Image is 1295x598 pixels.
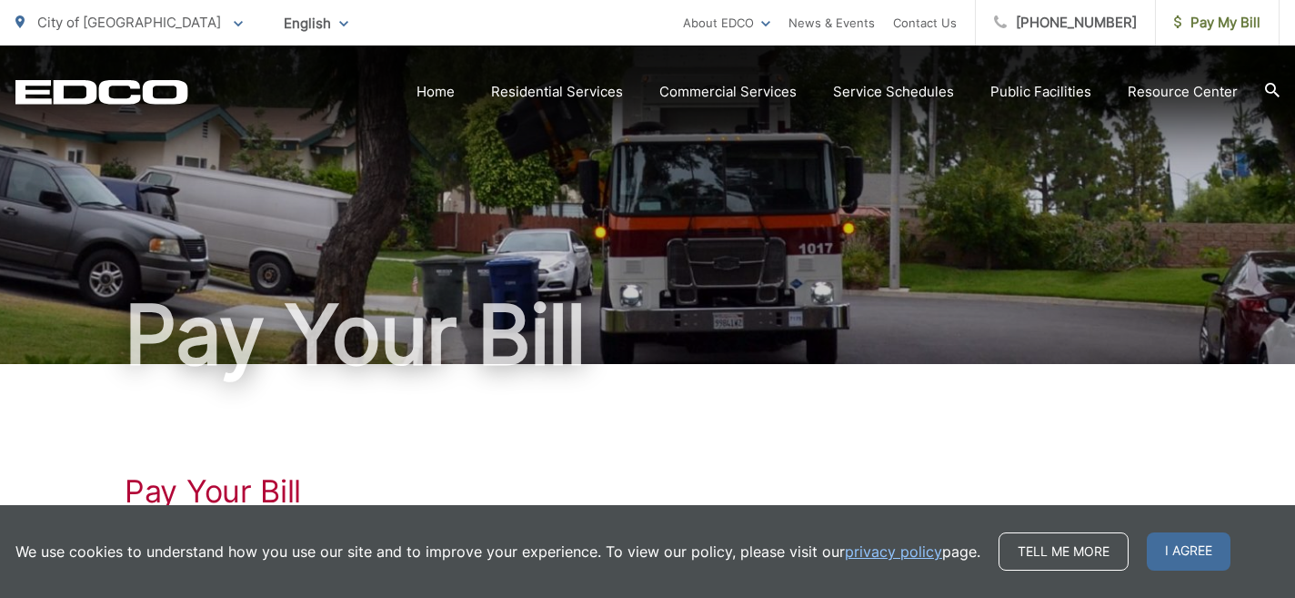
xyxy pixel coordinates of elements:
[125,473,1170,510] h1: Pay Your Bill
[15,289,1280,380] h1: Pay Your Bill
[845,541,942,563] a: privacy policy
[15,541,980,563] p: We use cookies to understand how you use our site and to improve your experience. To view our pol...
[990,81,1091,103] a: Public Facilities
[893,12,957,34] a: Contact Us
[683,12,770,34] a: About EDCO
[37,14,221,31] span: City of [GEOGRAPHIC_DATA]
[491,81,623,103] a: Residential Services
[417,81,455,103] a: Home
[1128,81,1238,103] a: Resource Center
[659,81,797,103] a: Commercial Services
[788,12,875,34] a: News & Events
[1147,532,1230,571] span: I agree
[15,79,188,105] a: EDCD logo. Return to the homepage.
[1174,12,1260,34] span: Pay My Bill
[833,81,954,103] a: Service Schedules
[270,7,362,39] span: English
[999,532,1129,571] a: Tell me more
